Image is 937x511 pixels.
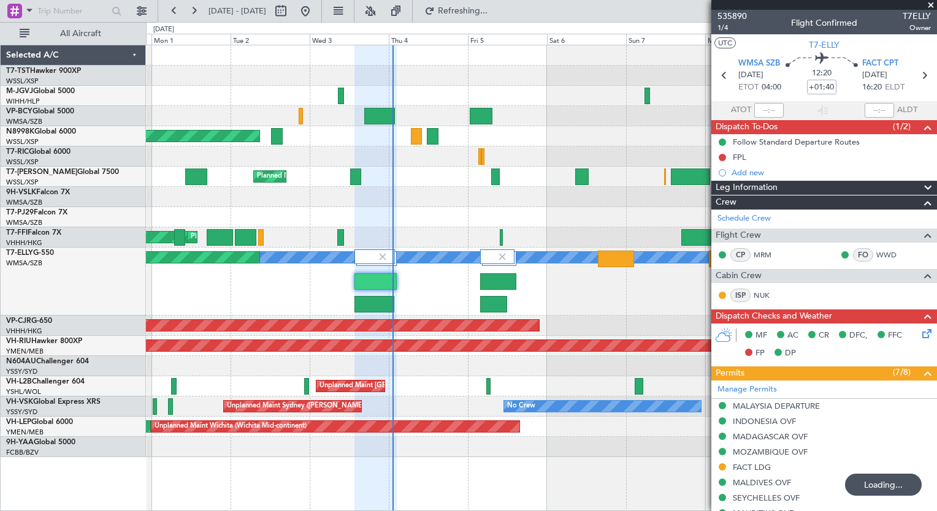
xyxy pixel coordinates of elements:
span: T7-ELLY [6,249,33,257]
a: WMSA/SZB [6,218,42,227]
a: WSSL/XSP [6,77,39,86]
a: 9H-VSLKFalcon 7X [6,189,70,196]
span: All Aircraft [32,29,129,38]
div: MALAYSIA DEPARTURE [733,401,820,411]
img: gray-close.svg [497,251,508,262]
span: Owner [903,23,931,33]
span: T7-FFI [6,229,28,237]
span: T7-PJ29 [6,209,34,216]
span: DFC, [849,330,868,342]
span: 9H-VSLK [6,189,36,196]
div: Mon 1 [151,34,231,45]
a: T7-ELLYG-550 [6,249,54,257]
span: (1/2) [893,120,911,133]
span: [DATE] - [DATE] [208,6,266,17]
span: AC [787,330,798,342]
a: T7-PJ29Falcon 7X [6,209,67,216]
div: Sat 6 [547,34,626,45]
a: VH-L2BChallenger 604 [6,378,85,385]
span: Refreshing... [437,7,489,15]
span: VP-CJR [6,317,31,325]
a: WMSA/SZB [6,259,42,268]
div: INDONESIA OVF [733,416,796,426]
a: N604AUChallenger 604 [6,358,89,365]
span: [DATE] [738,69,763,81]
span: M-JGVJ [6,88,33,95]
span: VH-VSK [6,398,33,406]
span: ALDT [897,104,917,116]
img: gray-close.svg [377,251,388,262]
a: Manage Permits [717,384,777,396]
div: Sun 7 [626,34,705,45]
span: ATOT [731,104,751,116]
a: VHHH/HKG [6,327,42,336]
span: 9H-YAA [6,439,34,446]
div: Thu 4 [389,34,468,45]
a: T7-[PERSON_NAME]Global 7500 [6,168,119,176]
a: T7-TSTHawker 900XP [6,67,81,75]
span: N8998K [6,128,34,135]
div: MOZAMBIQUE OVF [733,447,808,457]
a: VHHH/HKG [6,238,42,248]
div: MADAGASCAR OVF [733,431,808,442]
div: Mon 8 [705,34,784,45]
span: FFC [888,330,902,342]
span: T7-RIC [6,148,29,156]
a: N8998KGlobal 6000 [6,128,76,135]
span: 1/4 [717,23,747,33]
a: 9H-YAAGlobal 5000 [6,439,75,446]
span: Dispatch To-Dos [716,120,778,134]
a: WWD [876,249,904,260]
div: Unplanned Maint Wichita (Wichita Mid-continent) [155,417,307,436]
span: T7ELLY [903,10,931,23]
a: WSSL/XSP [6,157,39,167]
a: VP-BCYGlobal 5000 [6,108,74,115]
span: VH-L2B [6,378,32,385]
div: Planned Maint Dubai (Al Maktoum Intl) [257,167,378,186]
a: NUK [754,290,781,301]
div: Unplanned Maint Sydney ([PERSON_NAME] Intl) [227,397,378,415]
div: CP [730,248,751,262]
span: ELDT [885,81,904,94]
a: T7-RICGlobal 6000 [6,148,71,156]
span: ETOT [738,81,759,94]
div: FO [853,248,873,262]
span: 04:00 [762,81,781,94]
span: Flight Crew [716,229,761,243]
span: (7/8) [893,366,911,379]
input: Trip Number [37,2,108,20]
a: YSSY/SYD [6,407,37,417]
a: WSSL/XSP [6,178,39,187]
span: Cabin Crew [716,269,762,283]
span: Permits [716,366,744,380]
input: --:-- [754,103,784,118]
div: Loading... [845,474,922,496]
span: 12:20 [812,67,832,80]
span: T7-[PERSON_NAME] [6,168,77,176]
span: FP [755,347,765,360]
div: Add new [732,167,931,178]
div: Wed 3 [310,34,389,45]
a: YSHL/WOL [6,387,41,396]
a: YSSY/SYD [6,367,37,376]
a: MRM [754,249,781,260]
a: WIHH/HLP [6,97,40,106]
div: Unplanned Maint [GEOGRAPHIC_DATA] ([GEOGRAPHIC_DATA]) [319,377,521,395]
span: T7-ELLY [809,39,839,51]
a: WMSA/SZB [6,198,42,207]
span: [DATE] [862,69,887,81]
button: Refreshing... [419,1,492,21]
a: T7-FFIFalcon 7X [6,229,61,237]
a: WSSL/XSP [6,137,39,146]
button: All Aircraft [13,24,133,44]
span: VH-RIU [6,338,31,345]
a: WMSA/SZB [6,117,42,126]
div: SEYCHELLES OVF [733,493,800,503]
div: [DATE] [153,25,174,35]
span: DP [785,347,796,360]
span: T7-TST [6,67,30,75]
a: VH-VSKGlobal Express XRS [6,398,101,406]
div: Planned Maint [GEOGRAPHIC_DATA] ([GEOGRAPHIC_DATA] Intl) [191,228,396,246]
span: N604AU [6,358,36,365]
span: FACT CPT [862,58,898,70]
